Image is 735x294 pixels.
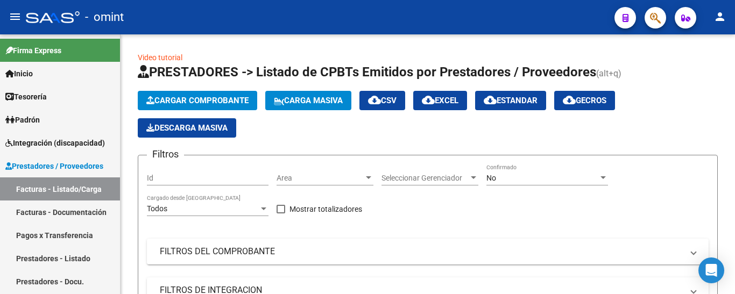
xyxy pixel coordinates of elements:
[563,96,606,105] span: Gecros
[563,94,576,106] mat-icon: cloud_download
[147,147,184,162] h3: Filtros
[422,94,435,106] mat-icon: cloud_download
[277,174,364,183] span: Area
[713,10,726,23] mat-icon: person
[138,91,257,110] button: Cargar Comprobante
[146,96,249,105] span: Cargar Comprobante
[5,137,105,149] span: Integración (discapacidad)
[265,91,351,110] button: Carga Masiva
[138,64,596,80] span: PRESTADORES -> Listado de CPBTs Emitidos por Prestadores / Proveedores
[138,118,236,138] app-download-masive: Descarga masiva de comprobantes (adjuntos)
[596,68,621,78] span: (alt+q)
[359,91,405,110] button: CSV
[381,174,469,183] span: Seleccionar Gerenciador
[5,160,103,172] span: Prestadores / Proveedores
[138,53,182,62] a: Video tutorial
[5,114,40,126] span: Padrón
[147,204,167,213] span: Todos
[9,10,22,23] mat-icon: menu
[422,96,458,105] span: EXCEL
[368,94,381,106] mat-icon: cloud_download
[475,91,546,110] button: Estandar
[554,91,615,110] button: Gecros
[5,91,47,103] span: Tesorería
[698,257,724,283] div: Open Intercom Messenger
[368,96,397,105] span: CSV
[147,239,709,264] mat-expansion-panel-header: FILTROS DEL COMPROBANTE
[484,94,497,106] mat-icon: cloud_download
[160,246,683,257] mat-panel-title: FILTROS DEL COMPROBANTE
[289,203,362,216] span: Mostrar totalizadores
[413,91,467,110] button: EXCEL
[138,118,236,138] button: Descarga Masiva
[85,5,124,29] span: - omint
[5,68,33,80] span: Inicio
[486,174,496,182] span: No
[5,45,61,56] span: Firma Express
[274,96,343,105] span: Carga Masiva
[484,96,538,105] span: Estandar
[146,123,228,133] span: Descarga Masiva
